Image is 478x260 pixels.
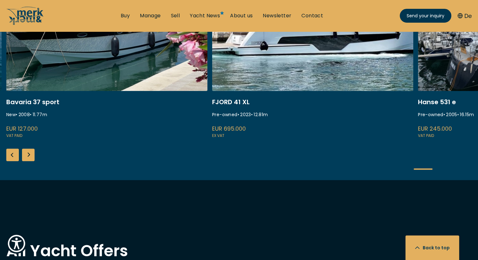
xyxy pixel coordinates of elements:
[190,12,220,19] a: Yacht News
[121,12,130,19] a: Buy
[6,233,27,254] button: Show Accessibility Preferences
[6,149,19,161] div: Previous slide
[263,12,291,19] a: Newsletter
[230,12,253,19] a: About us
[22,149,35,161] div: Next slide
[6,243,472,259] h2: All Yacht Offers
[458,12,472,20] button: De
[400,9,451,23] a: Send your inquiry
[140,12,161,19] a: Manage
[6,20,44,27] a: /
[171,12,180,19] a: Sell
[407,13,444,19] span: Send your inquiry
[405,235,459,260] button: Back to top
[301,12,323,19] a: Contact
